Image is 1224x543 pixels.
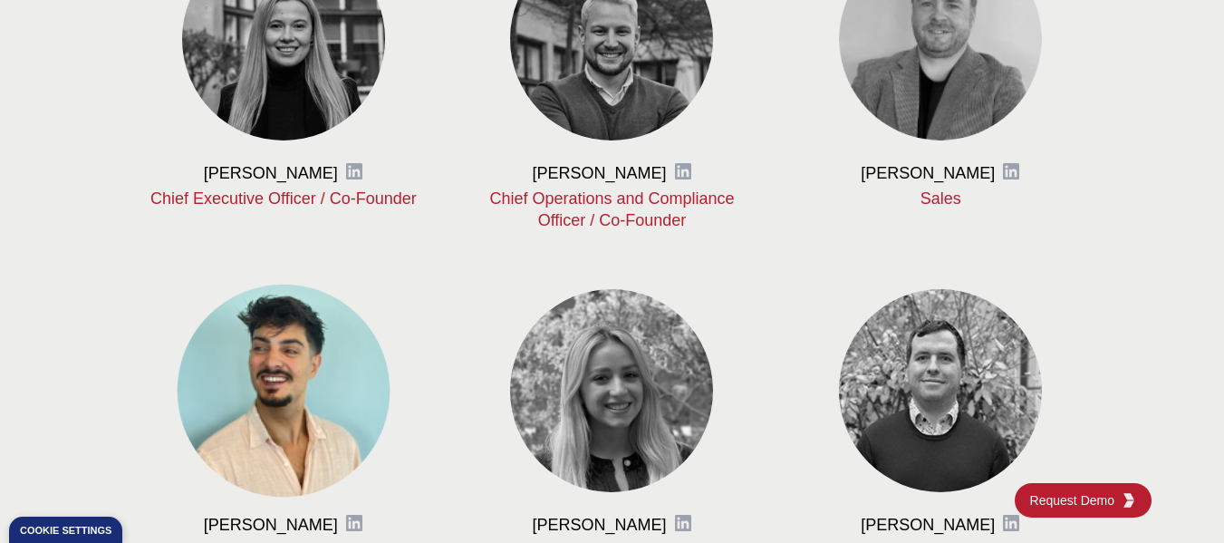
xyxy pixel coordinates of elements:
img: KGG [1122,493,1136,508]
div: Widget chat [1133,456,1224,543]
img: Raffaele Martucci [177,284,390,497]
h3: [PERSON_NAME] [532,162,666,184]
a: Request DemoKGG [1015,483,1152,518]
iframe: Chat Widget [1133,456,1224,543]
h3: [PERSON_NAME] [204,162,338,184]
p: Chief Executive Officer / Co-Founder [149,188,419,209]
div: Cookie settings [20,526,111,536]
h3: [PERSON_NAME] [861,162,995,184]
p: Chief Operations and Compliance Officer / Co-Founder [477,188,747,231]
img: Marta Pons [510,289,713,492]
h3: [PERSON_NAME] [532,514,666,536]
h3: [PERSON_NAME] [204,514,338,536]
img: Martin Sanitra [839,289,1042,492]
span: Request Demo [1030,491,1122,509]
p: Sales [805,188,1076,209]
h3: [PERSON_NAME] [861,514,995,536]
